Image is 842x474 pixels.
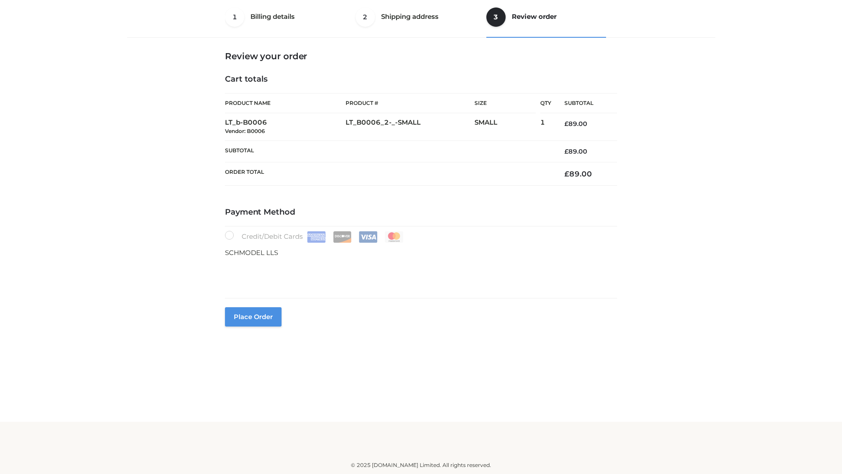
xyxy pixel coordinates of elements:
[225,93,346,113] th: Product Name
[475,113,540,141] td: SMALL
[225,307,282,327] button: Place order
[551,93,617,113] th: Subtotal
[564,120,587,128] bdi: 89.00
[346,113,475,141] td: LT_B0006_2-_-SMALL
[564,169,569,178] span: £
[225,231,404,243] label: Credit/Debit Cards
[475,93,536,113] th: Size
[359,231,378,243] img: Visa
[333,231,352,243] img: Discover
[385,231,403,243] img: Mastercard
[225,51,617,61] h3: Review your order
[564,169,592,178] bdi: 89.00
[225,75,617,84] h4: Cart totals
[225,247,617,259] p: SCHMODEL LLS
[225,128,265,134] small: Vendor: B0006
[564,120,568,128] span: £
[540,93,551,113] th: Qty
[225,208,617,217] h4: Payment Method
[564,147,587,155] bdi: 89.00
[225,162,551,186] th: Order Total
[225,140,551,162] th: Subtotal
[307,231,326,243] img: Amex
[346,93,475,113] th: Product #
[130,461,712,470] div: © 2025 [DOMAIN_NAME] Limited. All rights reserved.
[223,256,615,288] iframe: Secure payment input frame
[540,113,551,141] td: 1
[225,113,346,141] td: LT_b-B0006
[564,147,568,155] span: £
